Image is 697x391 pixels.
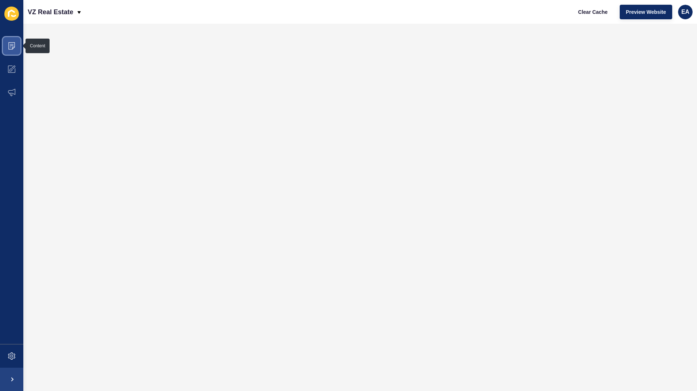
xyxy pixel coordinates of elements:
[681,8,689,16] span: EA
[30,43,45,49] div: Content
[626,8,666,16] span: Preview Website
[620,5,672,19] button: Preview Website
[572,5,614,19] button: Clear Cache
[28,3,73,21] p: VZ Real Estate
[578,8,608,16] span: Clear Cache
